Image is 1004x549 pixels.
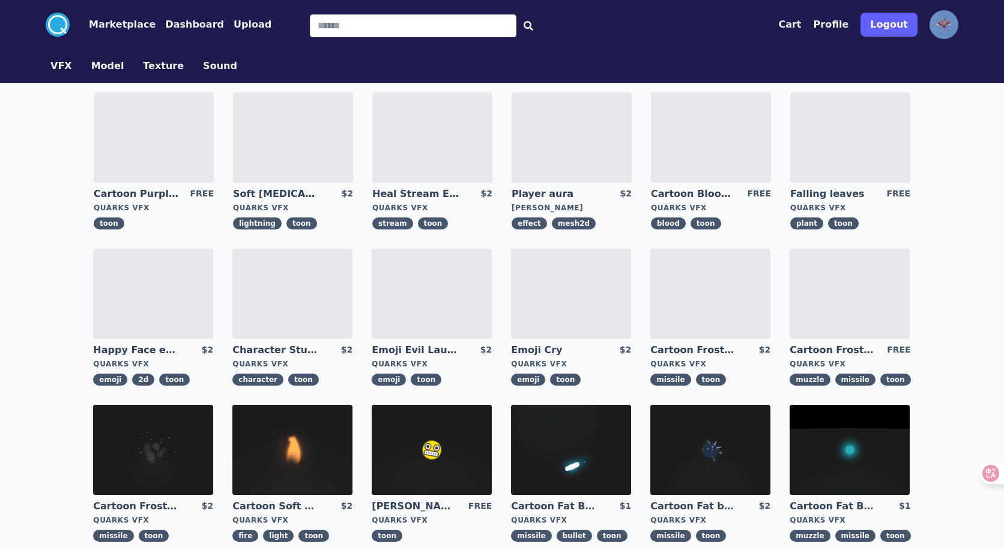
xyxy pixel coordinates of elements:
[480,344,492,357] div: $2
[232,405,352,495] img: imgAlt
[696,530,727,542] span: toon
[233,93,353,183] img: imgAlt
[790,359,910,369] div: Quarks VFX
[814,17,849,32] button: Profile
[759,344,770,357] div: $2
[512,217,547,229] span: effect
[50,59,72,73] button: VFX
[372,249,492,339] img: imgAlt
[887,187,910,201] div: FREE
[899,500,910,513] div: $1
[512,187,598,201] a: Player aura
[790,93,910,183] img: imgAlt
[597,530,627,542] span: toon
[650,249,770,339] img: imgAlt
[288,374,319,386] span: toon
[165,17,224,32] button: Dashboard
[790,405,910,495] img: imgAlt
[93,344,180,357] a: Happy Face emoji
[650,500,737,513] a: Cartoon Fat bullet explosion
[790,344,876,357] a: Cartoon Frost Missile Muzzle Flash
[233,217,282,229] span: lightning
[650,405,770,495] img: imgAlt
[372,530,402,542] span: toon
[224,17,271,32] a: Upload
[263,530,294,542] span: light
[759,500,770,513] div: $2
[93,530,133,542] span: missile
[748,187,771,201] div: FREE
[70,17,156,32] a: Marketplace
[790,500,876,513] a: Cartoon Fat Bullet Muzzle Flash
[511,500,597,513] a: Cartoon Fat Bullet
[233,187,319,201] a: Soft [MEDICAL_DATA]
[511,249,631,339] img: imgAlt
[190,187,214,201] div: FREE
[286,217,317,229] span: toon
[232,344,319,357] a: Character Stun Effect
[202,500,213,513] div: $2
[93,249,213,339] img: imgAlt
[132,374,154,386] span: 2d
[93,374,127,386] span: emoji
[94,187,180,201] a: Cartoon Purple [MEDICAL_DATA]
[372,359,492,369] div: Quarks VFX
[650,359,770,369] div: Quarks VFX
[93,405,213,495] img: imgAlt
[696,374,727,386] span: toon
[481,187,492,201] div: $2
[372,187,459,201] a: Heal Stream Effect
[372,203,492,213] div: Quarks VFX
[691,217,721,229] span: toon
[139,530,169,542] span: toon
[372,374,406,386] span: emoji
[234,17,271,32] button: Upload
[143,59,184,73] button: Texture
[372,500,458,513] a: [PERSON_NAME]
[159,374,190,386] span: toon
[651,187,737,201] a: Cartoon Blood Splash
[372,344,458,357] a: Emoji Evil Laugh
[93,359,213,369] div: Quarks VFX
[790,374,830,386] span: muzzle
[411,374,441,386] span: toon
[418,217,449,229] span: toon
[511,344,597,357] a: Emoji Cry
[790,530,830,542] span: muzzle
[94,203,214,213] div: Quarks VFX
[828,217,859,229] span: toon
[93,515,213,525] div: Quarks VFX
[94,217,124,229] span: toon
[790,217,823,229] span: plant
[298,530,329,542] span: toon
[511,405,631,495] img: imgAlt
[372,93,492,183] img: imgAlt
[860,8,918,41] a: Logout
[651,203,771,213] div: Quarks VFX
[232,500,319,513] a: Cartoon Soft CandleLight
[310,14,516,37] input: Search
[557,530,592,542] span: bullet
[512,203,632,213] div: [PERSON_NAME]
[468,500,492,513] div: FREE
[620,187,632,201] div: $2
[342,187,353,201] div: $2
[203,59,237,73] button: Sound
[511,359,631,369] div: Quarks VFX
[778,17,801,32] button: Cart
[511,530,551,542] span: missile
[193,59,247,73] a: Sound
[880,530,911,542] span: toon
[232,530,258,542] span: fire
[790,515,910,525] div: Quarks VFX
[372,217,413,229] span: stream
[511,374,545,386] span: emoji
[233,203,353,213] div: Quarks VFX
[860,13,918,37] button: Logout
[651,93,771,183] img: imgAlt
[94,93,214,183] img: imgAlt
[511,515,631,525] div: Quarks VFX
[650,530,691,542] span: missile
[341,344,352,357] div: $2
